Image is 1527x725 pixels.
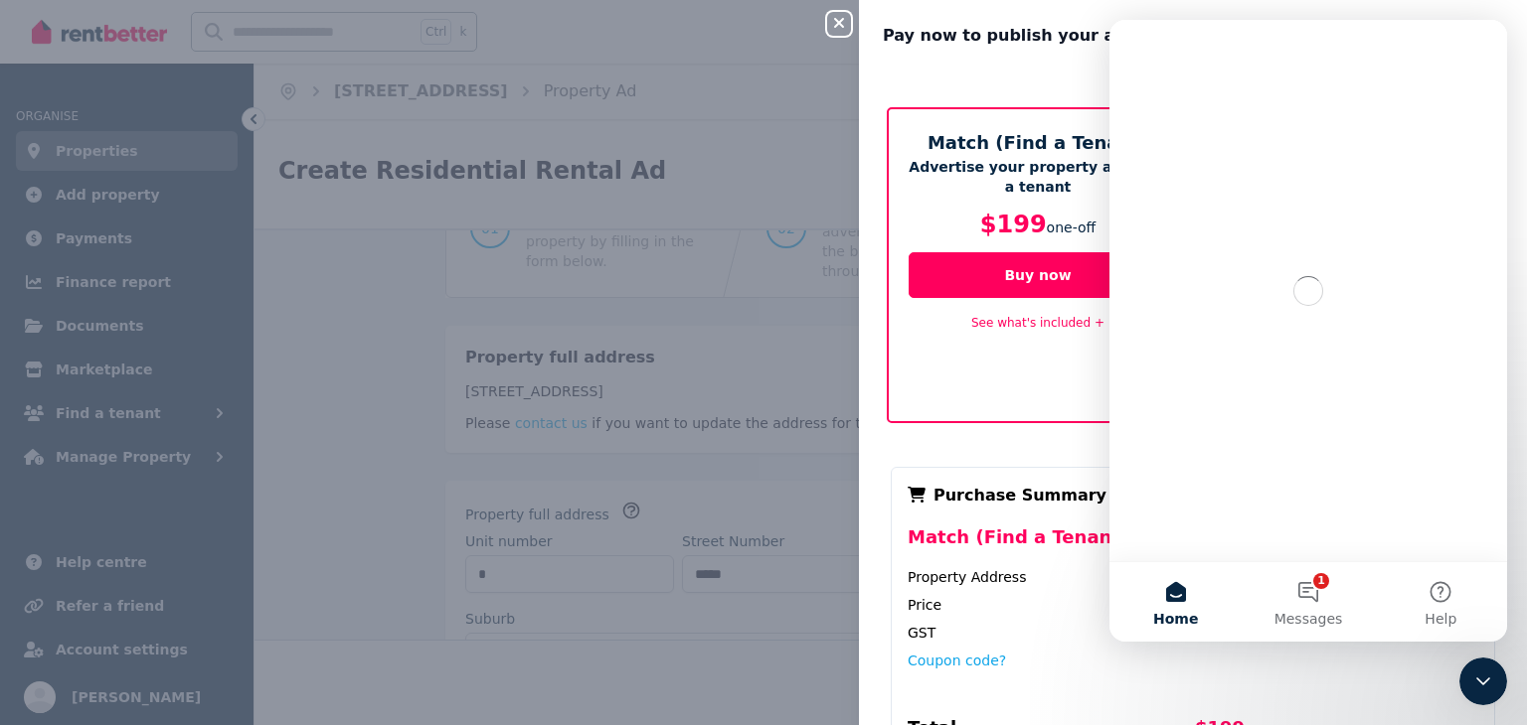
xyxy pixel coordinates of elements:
[908,623,1191,643] div: GST
[909,252,1167,298] button: Buy now
[908,484,1478,507] div: Purchase Summary
[1459,657,1507,705] iframe: Intercom live chat
[908,523,1478,567] div: Match (Find a Tenant)
[908,567,1191,587] div: Property Address
[980,211,1047,238] span: $199
[908,651,1006,670] button: Coupon code?
[883,24,1126,48] span: Pay now to publish your ad
[1047,219,1097,235] span: one-off
[908,595,1191,615] div: Price
[1109,20,1507,642] iframe: Intercom live chat
[909,157,1167,197] p: Advertise your property and find a tenant
[971,316,1104,330] a: See what's included +
[909,129,1167,157] h5: Match (Find a Tenant)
